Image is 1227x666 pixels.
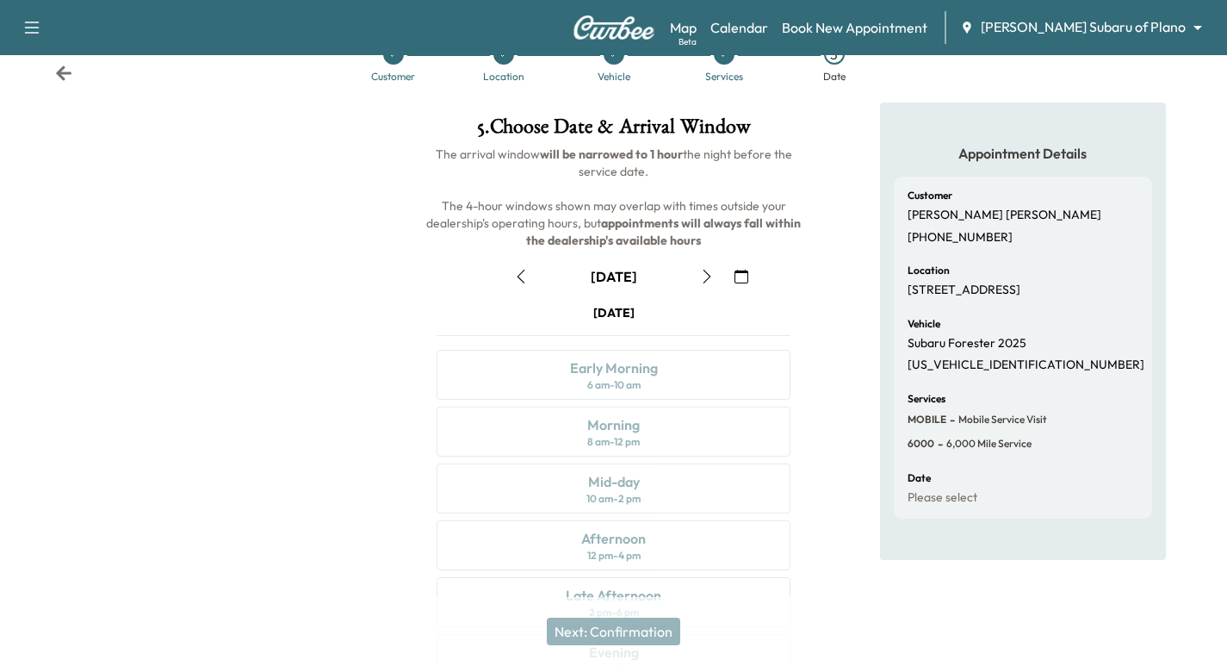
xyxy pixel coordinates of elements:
p: [PHONE_NUMBER] [908,230,1013,246]
span: Mobile Service Visit [955,413,1047,426]
div: Beta [679,35,697,48]
h6: Vehicle [908,319,940,329]
div: Back [55,65,72,82]
p: Please select [908,490,977,506]
span: [PERSON_NAME] Subaru of Plano [981,17,1186,37]
p: Subaru Forester 2025 [908,336,1026,352]
h6: Customer [908,190,952,201]
div: Customer [371,72,415,82]
h6: Date [908,473,931,483]
h5: Appointment Details [894,144,1152,163]
span: 6,000 mile Service [943,437,1032,451]
span: - [946,411,955,428]
h1: 5 . Choose Date & Arrival Window [423,116,804,146]
span: 6000 [908,437,934,451]
p: [US_VEHICLE_IDENTIFICATION_NUMBER] [908,358,1144,373]
h6: Location [908,265,950,276]
div: Vehicle [598,72,630,82]
div: Location [483,72,524,82]
div: Date [823,72,846,82]
div: Services [705,72,743,82]
p: [STREET_ADDRESS] [908,283,1020,298]
div: [DATE] [593,304,635,321]
b: appointments will always fall within the dealership's available hours [526,215,803,248]
span: MOBILE [908,413,946,426]
h6: Services [908,394,945,404]
span: The arrival window the night before the service date. The 4-hour windows shown may overlap with t... [426,146,803,248]
img: Curbee Logo [573,16,655,40]
b: will be narrowed to 1 hour [540,146,683,162]
a: MapBeta [670,17,697,38]
a: Book New Appointment [782,17,927,38]
span: - [934,435,943,452]
a: Calendar [710,17,768,38]
div: [DATE] [591,267,637,286]
p: [PERSON_NAME] [PERSON_NAME] [908,208,1101,223]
